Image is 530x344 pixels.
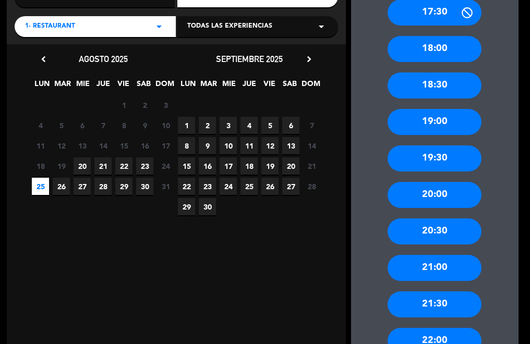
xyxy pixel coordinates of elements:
span: 21 [94,157,112,175]
i: arrow_drop_down [153,20,165,33]
span: 3 [220,117,237,134]
span: 27 [74,178,91,195]
span: 18 [240,157,258,175]
span: 20 [74,157,91,175]
div: 21:30 [388,291,481,317]
span: JUE [94,78,112,95]
span: 3 [157,96,174,114]
span: 23 [199,178,216,195]
span: 6 [282,117,299,134]
span: 17 [157,137,174,154]
span: 28 [94,178,112,195]
span: 1- RESTAURANT [25,21,75,32]
div: 19:00 [388,109,481,135]
span: 22 [178,178,195,195]
span: 23 [136,157,153,175]
span: 25 [32,178,49,195]
i: chevron_right [304,54,315,65]
span: DOM [302,78,319,95]
span: 8 [178,137,195,154]
span: 22 [115,157,132,175]
span: 7 [94,117,112,134]
span: 16 [136,137,153,154]
span: 19 [261,157,279,175]
span: 12 [53,137,70,154]
span: 14 [303,137,320,154]
div: 19:30 [388,145,481,171]
span: 6 [74,117,91,134]
div: 20:00 [388,182,481,208]
span: 26 [53,178,70,195]
span: 29 [178,198,195,215]
span: MAR [200,78,217,95]
span: 24 [157,157,174,175]
span: VIE [261,78,278,95]
span: 15 [115,137,132,154]
span: MAR [54,78,71,95]
span: 2 [136,96,153,114]
span: 5 [261,117,279,134]
div: 21:00 [388,255,481,281]
span: 24 [220,178,237,195]
span: 10 [220,137,237,154]
span: 15 [178,157,195,175]
span: 27 [282,178,299,195]
span: DOM [155,78,173,95]
div: 18:00 [388,36,481,62]
span: 30 [136,178,153,195]
span: JUE [240,78,258,95]
span: 30 [199,198,216,215]
span: 10 [157,117,174,134]
span: MIE [220,78,237,95]
span: 9 [136,117,153,134]
span: 21 [303,157,320,175]
span: SAB [281,78,298,95]
div: 20:30 [388,218,481,244]
span: 11 [240,137,258,154]
span: 29 [115,178,132,195]
span: 11 [32,137,49,154]
span: 1 [115,96,132,114]
span: 28 [303,178,320,195]
span: 1 [178,117,195,134]
span: 26 [261,178,279,195]
span: 13 [74,137,91,154]
div: 18:30 [388,72,481,99]
span: 18 [32,157,49,175]
span: 9 [199,137,216,154]
span: 17 [220,157,237,175]
span: 14 [94,137,112,154]
span: VIE [115,78,132,95]
span: 8 [115,117,132,134]
span: 4 [240,117,258,134]
span: MIE [74,78,91,95]
span: LUN [33,78,51,95]
span: 25 [240,178,258,195]
span: 13 [282,137,299,154]
span: 16 [199,157,216,175]
span: 5 [53,117,70,134]
i: arrow_drop_down [315,20,328,33]
span: 7 [303,117,320,134]
span: 2 [199,117,216,134]
i: chevron_left [38,54,49,65]
span: SAB [135,78,152,95]
span: LUN [179,78,197,95]
span: 12 [261,137,279,154]
span: 19 [53,157,70,175]
span: septiembre 2025 [216,54,283,64]
span: 4 [32,117,49,134]
span: 20 [282,157,299,175]
span: Todas las experiencias [187,21,272,32]
span: agosto 2025 [79,54,128,64]
span: 31 [157,178,174,195]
